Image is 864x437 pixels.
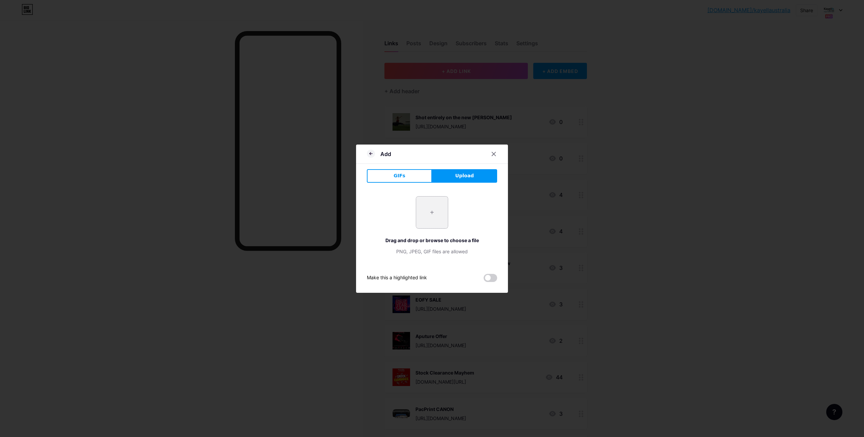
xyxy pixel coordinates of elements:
div: Add [380,150,391,158]
div: Make this a highlighted link [367,274,427,282]
button: GIFs [367,169,432,183]
div: PNG, JPEG, GIF files are allowed [367,248,497,255]
div: Drag and drop or browse to choose a file [367,237,497,244]
span: Upload [455,172,474,179]
button: Upload [432,169,497,183]
span: GIFs [394,172,405,179]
